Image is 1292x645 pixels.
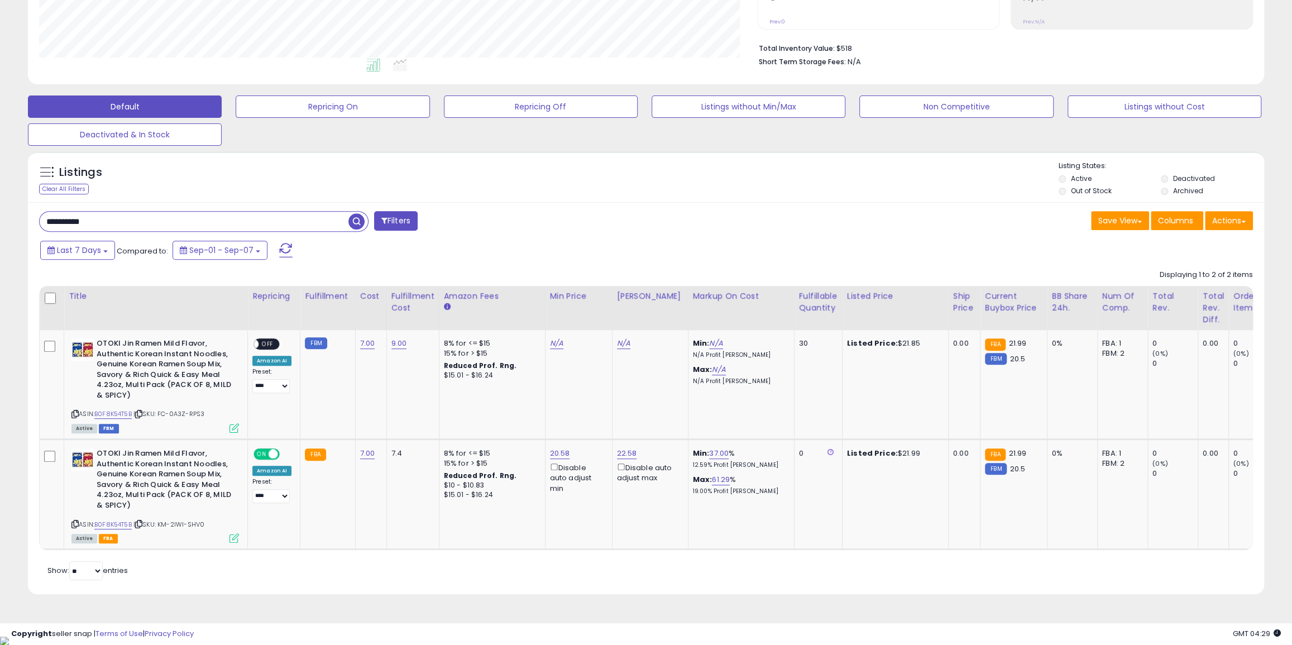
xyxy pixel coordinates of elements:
[259,340,276,349] span: OFF
[1071,174,1092,183] label: Active
[1233,448,1279,458] div: 0
[40,241,115,260] button: Last 7 Days
[859,95,1053,118] button: Non Competitive
[1152,459,1168,468] small: (0%)
[1091,211,1149,230] button: Save View
[1233,290,1274,314] div: Ordered Items
[47,565,128,576] span: Show: entries
[1102,348,1139,359] div: FBM: 2
[1052,290,1093,314] div: BB Share 24h.
[1151,211,1203,230] button: Columns
[252,478,291,503] div: Preset:
[617,290,683,302] div: [PERSON_NAME]
[69,290,243,302] div: Title
[1233,359,1279,369] div: 0
[550,338,563,349] a: N/A
[57,245,101,256] span: Last 7 Days
[652,95,845,118] button: Listings without Min/Max
[71,338,94,361] img: 51RZjw5mkwL._SL40_.jpg
[11,628,52,639] strong: Copyright
[444,458,537,469] div: 15% for > $15
[252,356,291,366] div: Amazon AI
[847,448,940,458] div: $21.99
[252,290,295,302] div: Repricing
[550,448,570,459] a: 20.58
[374,211,418,231] button: Filters
[252,466,291,476] div: Amazon AI
[985,338,1006,351] small: FBA
[617,338,630,349] a: N/A
[173,241,267,260] button: Sep-01 - Sep-07
[693,364,712,375] b: Max:
[693,474,712,485] b: Max:
[693,448,786,469] div: %
[71,448,239,542] div: ASIN:
[133,409,204,418] span: | SKU: FC-0A3Z-RPS3
[11,629,194,639] div: seller snap | |
[1203,448,1220,458] div: 0.00
[847,338,940,348] div: $21.85
[847,290,944,302] div: Listed Price
[97,448,232,513] b: OTOKI Jin Ramen Mild Flavor, Authentic Korean Instant Noodles, Genuine Korean Ramen Soup Mix, Sav...
[759,41,1245,54] li: $518
[799,290,838,314] div: Fulfillable Quantity
[391,338,407,349] a: 9.00
[444,490,537,500] div: $15.01 - $16.24
[848,56,861,67] span: N/A
[712,474,730,485] a: 61.29
[693,378,786,385] p: N/A Profit [PERSON_NAME]
[693,338,710,348] b: Min:
[1173,186,1203,195] label: Archived
[1152,359,1198,369] div: 0
[1052,338,1089,348] div: 0%
[28,123,222,146] button: Deactivated & In Stock
[1009,353,1025,364] span: 20.5
[709,338,722,349] a: N/A
[953,338,972,348] div: 0.00
[1023,18,1045,25] small: Prev: N/A
[97,338,232,403] b: OTOKI Jin Ramen Mild Flavor, Authentic Korean Instant Noodles, Genuine Korean Ramen Soup Mix, Sav...
[1152,448,1198,458] div: 0
[305,290,350,302] div: Fulfillment
[1102,448,1139,458] div: FBA: 1
[94,520,132,529] a: B0F8K54T5B
[1052,448,1089,458] div: 0%
[444,348,537,359] div: 15% for > $15
[444,471,517,480] b: Reduced Prof. Rng.
[693,290,789,302] div: Markup on Cost
[444,290,540,302] div: Amazon Fees
[759,44,835,53] b: Total Inventory Value:
[709,448,729,459] a: 37.00
[1009,464,1025,474] span: 20.5
[1152,469,1198,479] div: 0
[71,534,97,543] span: All listings currently available for purchase on Amazon
[693,475,786,495] div: %
[1173,174,1215,183] label: Deactivated
[688,286,794,330] th: The percentage added to the cost of goods (COGS) that forms the calculator for Min & Max prices.
[59,165,102,180] h5: Listings
[444,448,537,458] div: 8% for <= $15
[985,290,1042,314] div: Current Buybox Price
[444,371,537,380] div: $15.01 - $16.24
[1102,338,1139,348] div: FBA: 1
[360,290,382,302] div: Cost
[1068,95,1261,118] button: Listings without Cost
[712,364,725,375] a: N/A
[1158,215,1193,226] span: Columns
[145,628,194,639] a: Privacy Policy
[133,520,204,529] span: | SKU: KM-2IWI-SHV0
[391,448,430,458] div: 7.4
[71,424,97,433] span: All listings currently available for purchase on Amazon
[1233,628,1281,639] span: 2025-09-15 04:29 GMT
[1102,458,1139,469] div: FBM: 2
[1233,349,1249,358] small: (0%)
[953,448,972,458] div: 0.00
[985,448,1006,461] small: FBA
[1203,338,1220,348] div: 0.00
[360,338,375,349] a: 7.00
[444,338,537,348] div: 8% for <= $15
[799,448,834,458] div: 0
[985,353,1007,365] small: FBM
[252,368,291,393] div: Preset:
[278,450,296,459] span: OFF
